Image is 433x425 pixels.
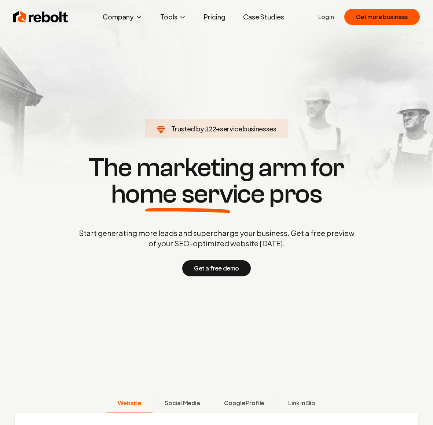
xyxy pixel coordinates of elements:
button: Link in Bio [276,394,327,413]
a: Login [318,12,334,21]
a: Pricing [198,10,231,24]
button: Google Profile [212,394,276,413]
span: Social Media [165,399,200,407]
span: Google Profile [224,399,264,407]
span: home service [111,181,265,207]
span: service businesses [220,124,276,133]
button: Get more business [344,9,420,25]
button: Get a free demo [182,260,251,276]
span: Link in Bio [288,399,315,407]
span: Trusted by [171,124,204,133]
img: Rebolt Logo [13,10,68,24]
button: Social Media [153,394,212,413]
button: Company [97,10,148,24]
a: Case Studies [237,10,290,24]
span: Website [118,399,141,407]
span: + [216,124,220,133]
span: 122 [205,124,216,134]
button: Tools [154,10,192,24]
h1: The marketing arm for pros [41,155,393,207]
button: Website [106,394,153,413]
p: Start generating more leads and supercharge your business. Get a free preview of your SEO-optimiz... [77,228,356,248]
